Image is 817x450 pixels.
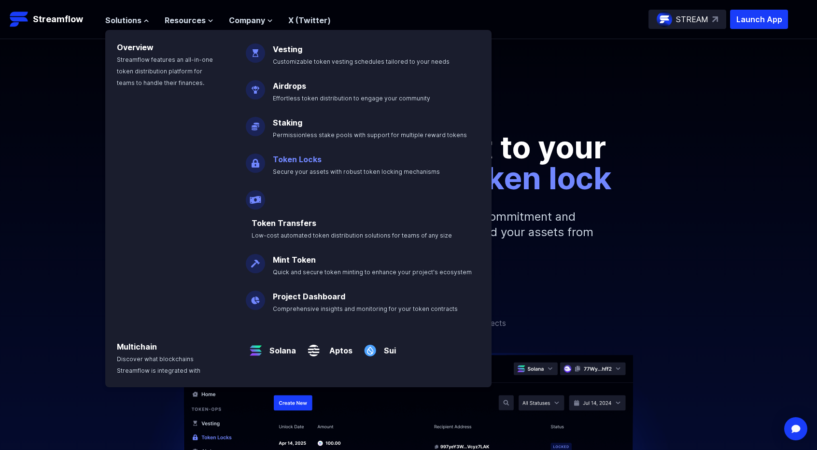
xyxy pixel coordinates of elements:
img: Staking [246,109,265,136]
a: Token Transfers [252,218,316,228]
button: Launch App [730,10,788,29]
span: Discover what blockchains Streamflow is integrated with [117,355,200,374]
img: Vesting [246,36,265,63]
span: Solutions [105,14,141,26]
a: Vesting [273,44,302,54]
img: Aptos [304,333,324,360]
p: Streamflow [33,13,83,26]
span: Permissionless stake pools with support for multiple reward tokens [273,131,467,139]
a: Aptos [324,337,352,356]
img: top-right-arrow.svg [712,16,718,22]
span: Resources [165,14,206,26]
a: X (Twitter) [288,15,331,25]
a: Sui [380,337,396,356]
img: Airdrops [246,72,265,99]
img: Payroll [246,183,265,210]
img: Solana [246,333,266,360]
p: STREAM [676,14,708,25]
img: Mint Token [246,246,265,273]
img: Project Dashboard [246,283,265,310]
a: Mint Token [273,255,316,265]
span: Comprehensive insights and monitoring for your token contracts [273,305,458,312]
button: Company [229,14,273,26]
span: token lock [456,159,612,197]
button: Solutions [105,14,149,26]
img: Token Locks [246,146,265,173]
img: Streamflow Logo [10,10,29,29]
a: Streamflow [10,10,96,29]
span: Low-cost automated token distribution solutions for teams of any size [252,232,452,239]
a: Token Locks [273,155,322,164]
span: Quick and secure token minting to enhance your project's ecosystem [273,268,472,276]
span: Streamflow features an all-in-one token distribution platform for teams to handle their finances. [117,56,213,86]
span: Customizable token vesting schedules tailored to your needs [273,58,450,65]
span: Effortless token distribution to engage your community [273,95,430,102]
a: Overview [117,42,154,52]
a: STREAM [648,10,726,29]
a: Project Dashboard [273,292,345,301]
a: Solana [266,337,296,356]
img: streamflow-logo-circle.png [657,12,672,27]
span: Company [229,14,265,26]
a: Airdrops [273,81,306,91]
span: Secure your assets with robust token locking mechanisms [273,168,440,175]
div: Open Intercom Messenger [784,417,807,440]
img: Sui [360,333,380,360]
a: Staking [273,118,302,127]
button: Resources [165,14,213,26]
a: Multichain [117,342,157,352]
